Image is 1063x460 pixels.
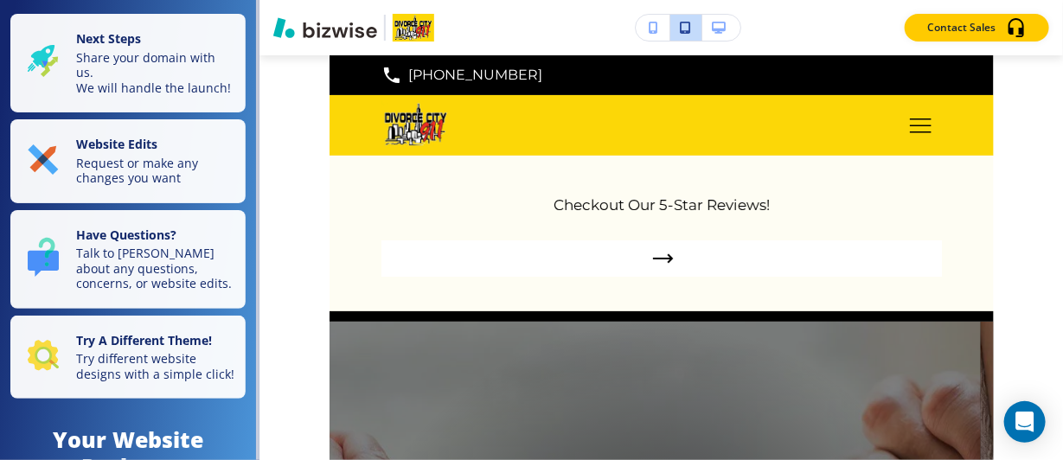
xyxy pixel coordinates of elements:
button: Have Questions?Talk to [PERSON_NAME] about any questions, concerns, or website edits. [10,210,246,309]
img: Divorce City 911 [381,101,451,148]
p: Share your domain with us. We will handle the launch! [76,50,235,96]
p: Contact Sales [927,20,996,35]
strong: Try A Different Theme! [76,332,212,348]
button: Toggle hamburger navigation menu [900,105,942,146]
button: Next StepsShare your domain with us.We will handle the launch! [10,14,246,112]
a: Checkout Our 5-Star Reviews! [554,196,770,214]
p: [PHONE_NUMBER] [409,62,543,88]
strong: Next Steps [76,30,141,47]
div: Open Intercom Messenger [1004,401,1046,443]
img: Your Logo [393,14,434,42]
a: [PHONE_NUMBER] [381,62,543,88]
p: Talk to [PERSON_NAME] about any questions, concerns, or website edits. [76,246,235,291]
button: Try A Different Theme!Try different website designs with a simple click! [10,316,246,399]
button: Website EditsRequest or make any changes you want [10,119,246,203]
strong: Website Edits [76,136,157,152]
img: Bizwise Logo [273,17,377,38]
p: Try different website designs with a simple click! [76,351,235,381]
button: Contact Sales [905,14,1049,42]
p: Request or make any changes you want [76,156,235,186]
strong: Have Questions? [76,227,176,243]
